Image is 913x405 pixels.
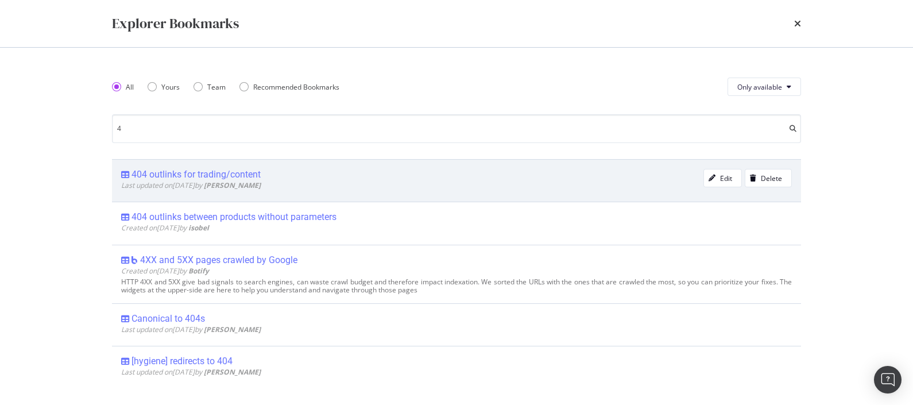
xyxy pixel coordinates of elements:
[194,82,226,92] div: Team
[728,78,801,96] button: Only available
[239,82,339,92] div: Recommended Bookmarks
[121,278,792,294] div: HTTP 4XX and 5XX give bad signals to search engines, can waste crawl budget and therefore impact ...
[204,325,261,334] b: [PERSON_NAME]
[126,82,134,92] div: All
[131,211,336,223] div: 404 outlinks between products without parameters
[253,82,339,92] div: Recommended Bookmarks
[188,266,209,276] b: Botify
[148,82,180,92] div: Yours
[121,223,209,233] span: Created on [DATE] by
[112,82,134,92] div: All
[204,367,261,377] b: [PERSON_NAME]
[131,313,205,325] div: Canonical to 404s
[720,173,732,183] div: Edit
[761,173,782,183] div: Delete
[794,14,801,33] div: times
[121,266,209,276] span: Created on [DATE] by
[121,367,261,377] span: Last updated on [DATE] by
[161,82,180,92] div: Yours
[140,254,297,266] div: 4XX and 5XX pages crawled by Google
[204,180,261,190] b: [PERSON_NAME]
[737,82,782,92] span: Only available
[131,169,261,180] div: 404 outlinks for trading/content
[703,169,742,187] button: Edit
[874,366,902,394] div: Open Intercom Messenger
[188,223,209,233] b: isobel
[121,180,261,190] span: Last updated on [DATE] by
[121,325,261,334] span: Last updated on [DATE] by
[131,356,233,367] div: [hygiene] redirects to 404
[207,82,226,92] div: Team
[745,169,792,187] button: Delete
[112,14,239,33] div: Explorer Bookmarks
[112,114,801,143] input: Search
